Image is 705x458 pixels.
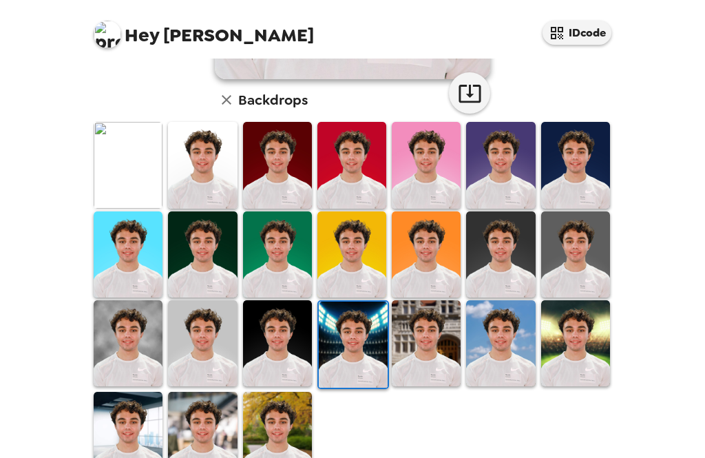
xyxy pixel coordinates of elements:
img: profile pic [94,21,121,48]
img: Original [94,122,162,208]
button: IDcode [543,21,611,45]
span: [PERSON_NAME] [94,14,314,45]
span: Hey [125,23,159,48]
h6: Backdrops [238,89,308,111]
